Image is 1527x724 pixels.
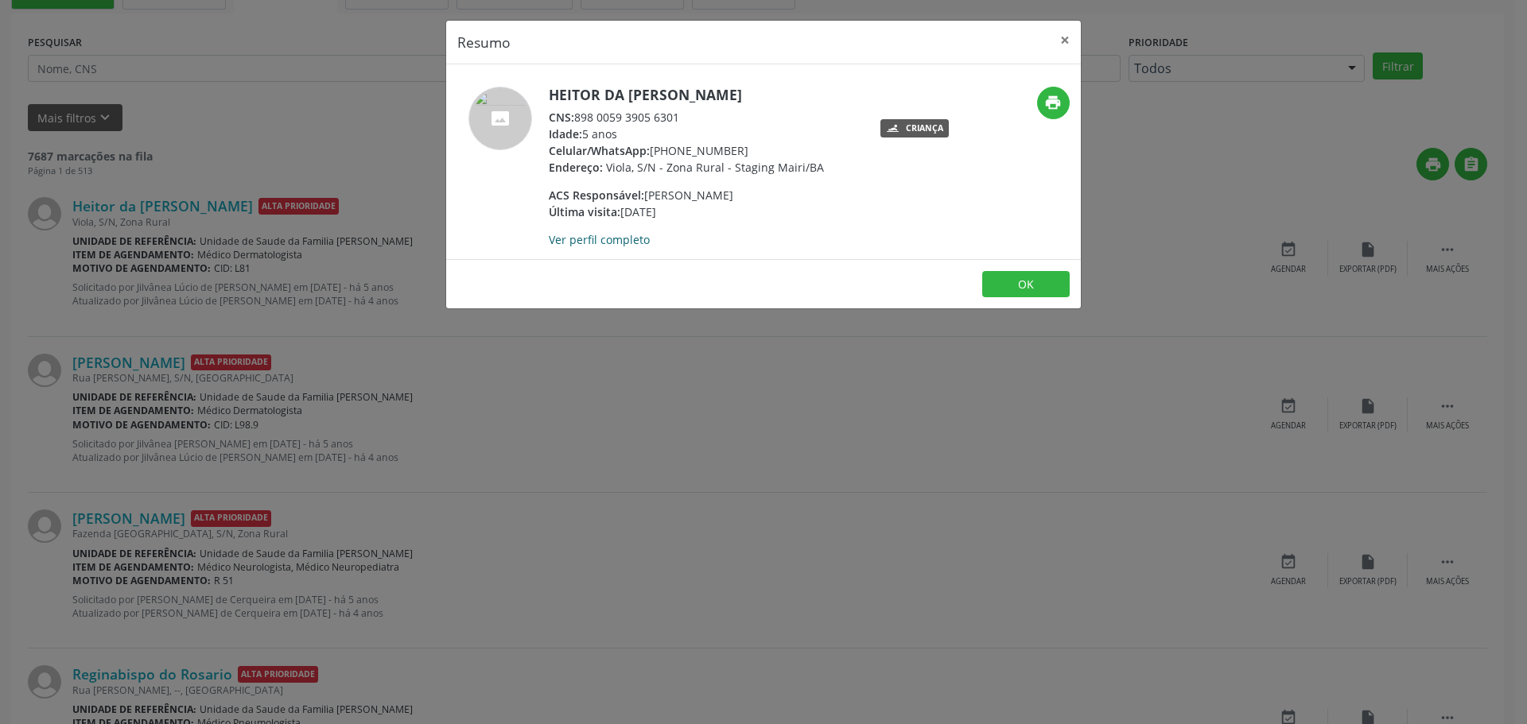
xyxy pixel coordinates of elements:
span: Idade: [549,126,582,141]
span: Endereço: [549,160,603,175]
span: Viola, S/N - Zona Rural - Staging Mairi/BA [606,160,824,175]
div: 898 0059 3905 6301 [549,109,824,126]
span: Celular/WhatsApp: [549,143,650,158]
div: [PHONE_NUMBER] [549,142,824,159]
div: 5 anos [549,126,824,142]
button: print [1037,87,1070,119]
span: ACS Responsável: [549,188,644,203]
i: print [1044,94,1062,111]
img: accompaniment [468,87,532,150]
a: Ver perfil completo [549,232,650,247]
div: [DATE] [549,203,824,220]
div: [PERSON_NAME] [549,187,824,203]
button: OK [982,271,1070,298]
button: Close [1049,21,1081,60]
h5: Resumo [457,32,511,52]
div: Criança [906,124,943,133]
span: CNS: [549,110,574,125]
span: Última visita: [549,204,620,219]
h5: Heitor da [PERSON_NAME] [549,87,824,103]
